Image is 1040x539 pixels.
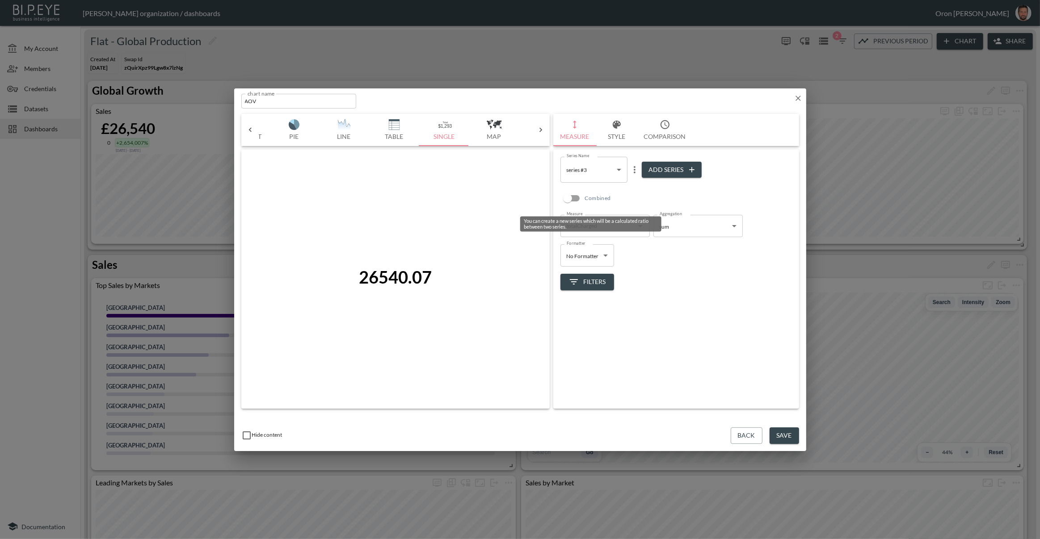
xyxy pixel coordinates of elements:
input: chart name [241,94,357,109]
button: Save [770,427,799,444]
img: Pg0KPCEtLSBVcGxvYWRlZCB0bzogU1ZHIFJlcG8sIHd3dy5zdmdyZXBvLmNvbSwgR2VuZXJhdG9yOiBTVkcgUmVwbyBNaXhlc... [526,119,562,130]
button: Comparison [637,114,693,146]
div: 26540.07 [359,267,432,287]
button: Single [419,114,469,146]
button: Measure [553,114,597,146]
button: Pie [269,114,319,146]
button: Map [469,114,519,146]
label: Formatter [567,240,586,246]
img: 3bea026a3d32b66468527160663441e9.svg [476,119,512,130]
button: World [519,114,569,146]
button: Filters [560,274,614,290]
span: Filters [568,276,606,288]
button: Table [369,114,419,146]
div: You can create a new series which will be a calculated ratio between two series. [520,216,661,231]
button: Add Series [642,162,702,178]
img: svg+xml;base64,PHN2ZyB4bWxucz0iaHR0cDovL3d3dy53My5vcmcvMjAwMC9zdmciIHZpZXdCb3g9IjAgMCAxNzUgMTc1Ij... [376,119,412,130]
label: chart name [248,90,275,97]
img: QsdC10Ldf0L3QsNC30LLQuF83KTt9LmNscy0ye2ZpbGw6IzQ1NWE2NDt9PC9zdHlsZT48bGluZWFyR3JhZGllbnQgaWQ9ItCT... [326,119,362,130]
button: Style [597,114,637,146]
button: Line [319,114,369,146]
button: Back [731,427,762,444]
img: svg+xml;base64,PHN2ZyB4bWxucz0iaHR0cDovL3d3dy53My5vcmcvMjAwMC9zdmciIHZpZXdCb3g9IjAgMCAxNzUuMDMgMT... [276,119,312,130]
img: svg+xml;base64,PHN2ZyB3aWR0aD0iMTAwJSIgaGVpZ2h0PSIxMDAlIiB2aWV3Qm94PSIwIDAgNTIgMzYiIHhtbG5zPSJodH... [426,119,462,130]
span: No Formatter [567,253,599,259]
span: series #3 [567,167,587,173]
label: Series Name [567,153,589,159]
p: Combined [585,194,611,202]
div: You can create a new series which will be a calculated ratio between two series. [560,186,622,210]
span: sum [660,223,669,230]
button: more [627,163,642,177]
label: Aggregation [660,211,682,217]
span: Enable this to display a 'Coming Soon' message when the chart is viewed in an embedded dashboard. [241,431,282,438]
